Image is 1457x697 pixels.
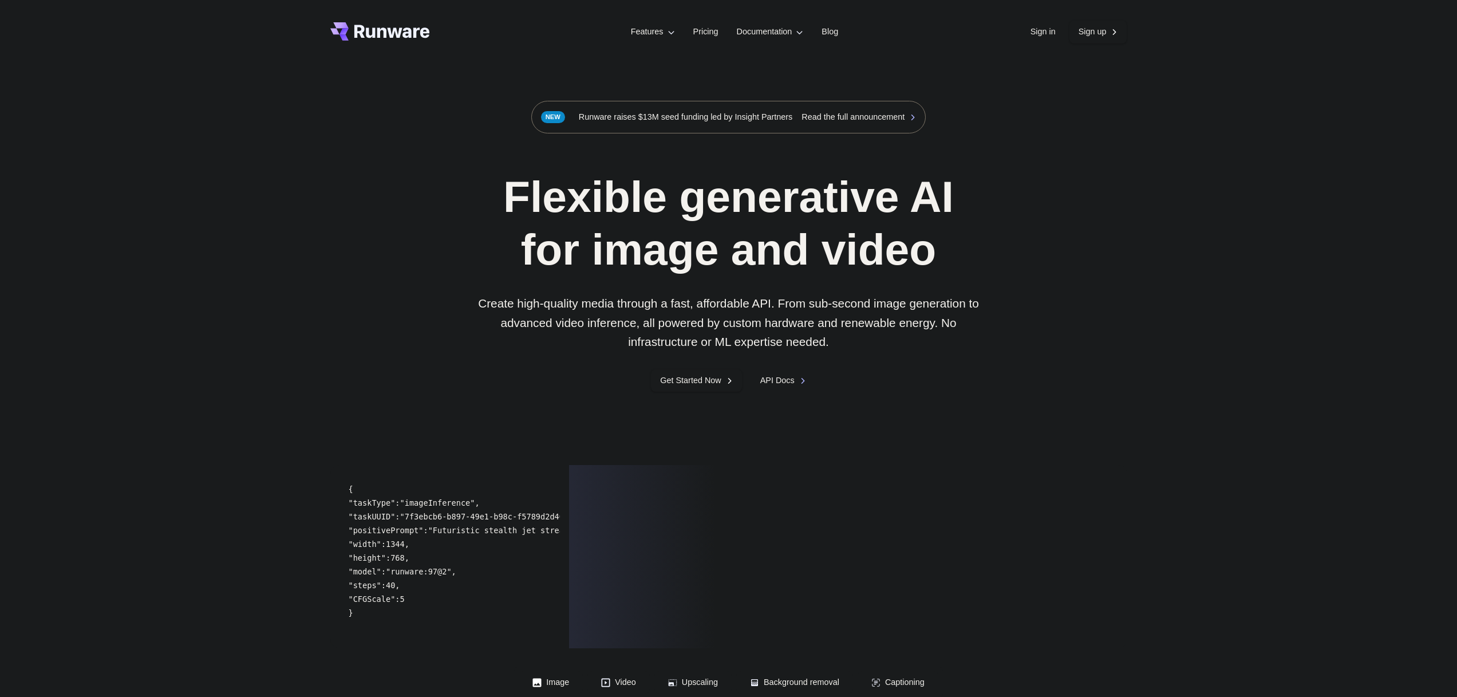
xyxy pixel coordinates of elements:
[503,170,954,275] h1: for image and video
[349,581,381,590] span: "steps"
[349,608,353,617] span: }
[452,567,456,576] span: ,
[1069,21,1127,43] a: Sign up
[400,512,578,521] span: "7f3ebcb6-b897-49e1-b98c-f5789d2d40d7"
[736,671,853,694] button: Background removal
[423,526,428,535] span: :
[531,101,926,133] div: Runware raises $13M seed funding led by Insight Partners
[395,498,400,507] span: :
[349,594,396,604] span: "CFGScale"
[801,111,916,124] a: Read the full announcement
[381,567,386,576] span: :
[349,567,381,576] span: "model"
[400,498,475,507] span: "imageInference"
[400,594,405,604] span: 5
[386,567,452,576] span: "runware:97@2"
[654,671,732,694] button: Upscaling
[386,553,390,562] span: :
[395,594,400,604] span: :
[858,671,938,694] button: Captioning
[349,553,386,562] span: "height"
[693,25,718,38] a: Pricing
[386,540,405,549] span: 1344
[473,294,984,351] p: Create high-quality media through a fast, affordable API. From sub-second image generation to adv...
[349,526,424,535] span: "positivePrompt"
[381,540,386,549] span: :
[381,581,386,590] span: :
[390,553,405,562] span: 768
[1030,25,1056,38] a: Sign in
[349,540,381,549] span: "width"
[349,485,353,494] span: {
[519,671,583,694] button: Image
[587,671,650,694] button: Video
[386,581,395,590] span: 40
[503,172,954,221] strong: Flexible generative AI
[405,553,409,562] span: ,
[631,25,675,38] label: Features
[349,498,396,507] span: "taskType"
[651,369,741,392] a: Get Started Now
[737,25,804,38] label: Documentation
[349,512,396,521] span: "taskUUID"
[395,512,400,521] span: :
[475,498,479,507] span: ,
[395,581,400,590] span: ,
[428,526,855,535] span: "Futuristic stealth jet streaking through a neon-lit cityscape with glowing purple exhaust"
[330,22,430,41] a: Go to /
[760,374,806,387] a: API Docs
[822,25,838,38] a: Blog
[405,540,409,549] span: ,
